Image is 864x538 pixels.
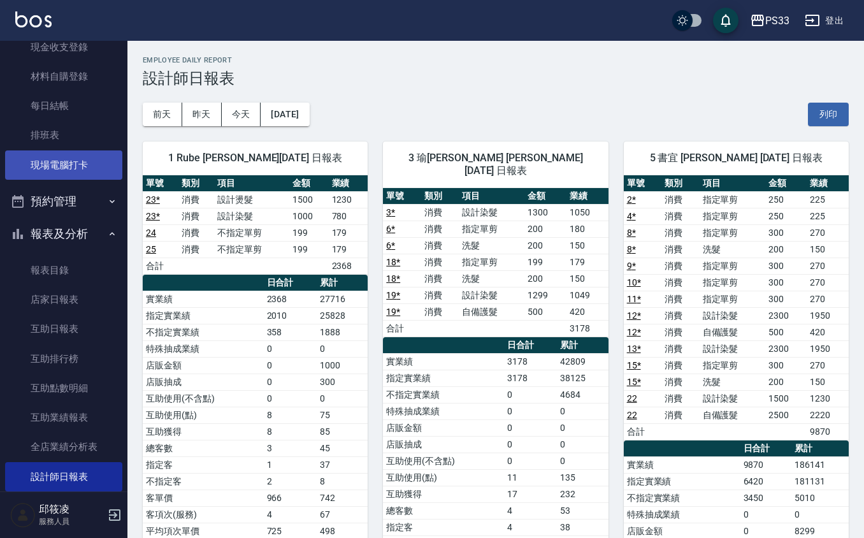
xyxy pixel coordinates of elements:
[261,103,309,126] button: [DATE]
[524,237,566,254] td: 200
[459,270,524,287] td: 洗髮
[264,324,317,340] td: 358
[289,241,329,258] td: 199
[807,374,849,390] td: 150
[146,244,156,254] a: 25
[807,324,849,340] td: 420
[557,386,608,403] td: 4684
[700,407,765,423] td: 自備護髮
[317,374,368,390] td: 300
[289,224,329,241] td: 199
[700,241,765,258] td: 洗髮
[5,403,122,432] a: 互助業績報表
[421,221,459,237] td: 消費
[15,11,52,27] img: Logo
[317,490,368,506] td: 742
[765,241,807,258] td: 200
[765,390,807,407] td: 1500
[524,287,566,303] td: 1299
[383,502,504,519] td: 總客數
[143,175,178,192] th: 單號
[178,208,214,224] td: 消費
[264,275,317,291] th: 日合計
[700,224,765,241] td: 指定單剪
[624,490,740,506] td: 不指定實業績
[5,285,122,314] a: 店家日報表
[566,254,608,270] td: 179
[566,270,608,287] td: 150
[459,254,524,270] td: 指定單剪
[317,275,368,291] th: 累計
[566,221,608,237] td: 180
[504,419,558,436] td: 0
[765,407,807,423] td: 2500
[317,340,368,357] td: 0
[421,287,459,303] td: 消費
[524,270,566,287] td: 200
[10,502,36,528] img: Person
[143,69,849,87] h3: 設計師日報表
[791,473,849,490] td: 181131
[329,241,368,258] td: 179
[459,221,524,237] td: 指定單剪
[264,407,317,423] td: 8
[317,456,368,473] td: 37
[317,440,368,456] td: 45
[383,370,504,386] td: 指定實業績
[317,324,368,340] td: 1888
[383,386,504,403] td: 不指定實業績
[264,423,317,440] td: 8
[264,357,317,374] td: 0
[557,436,608,453] td: 0
[383,403,504,419] td: 特殊抽成業績
[143,340,264,357] td: 特殊抽成業績
[504,469,558,486] td: 11
[504,370,558,386] td: 3178
[524,254,566,270] td: 199
[700,374,765,390] td: 洗髮
[5,120,122,150] a: 排班表
[557,370,608,386] td: 38125
[700,258,765,274] td: 指定單剪
[421,204,459,221] td: 消費
[421,188,459,205] th: 類別
[143,490,264,506] td: 客單價
[5,217,122,251] button: 報表及分析
[289,208,329,224] td: 1000
[791,440,849,457] th: 累計
[765,208,807,224] td: 250
[504,436,558,453] td: 0
[765,224,807,241] td: 300
[661,224,699,241] td: 消費
[5,374,122,403] a: 互助點數明細
[557,453,608,469] td: 0
[264,490,317,506] td: 966
[627,410,637,420] a: 22
[383,469,504,486] td: 互助使用(點)
[700,175,765,192] th: 項目
[264,307,317,324] td: 2010
[329,224,368,241] td: 179
[5,150,122,180] a: 現場電腦打卡
[383,453,504,469] td: 互助使用(不含點)
[524,188,566,205] th: 金額
[178,241,214,258] td: 消費
[143,456,264,473] td: 指定客
[264,506,317,523] td: 4
[661,407,699,423] td: 消費
[383,436,504,453] td: 店販抽成
[383,419,504,436] td: 店販金額
[700,208,765,224] td: 指定單剪
[504,337,558,354] th: 日合計
[143,390,264,407] td: 互助使用(不含點)
[791,506,849,523] td: 0
[5,491,122,521] a: 設計師業績分析表
[765,258,807,274] td: 300
[143,374,264,390] td: 店販抽成
[5,185,122,218] button: 預約管理
[765,357,807,374] td: 300
[178,224,214,241] td: 消費
[745,8,795,34] button: PS33
[524,303,566,320] td: 500
[807,423,849,440] td: 9870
